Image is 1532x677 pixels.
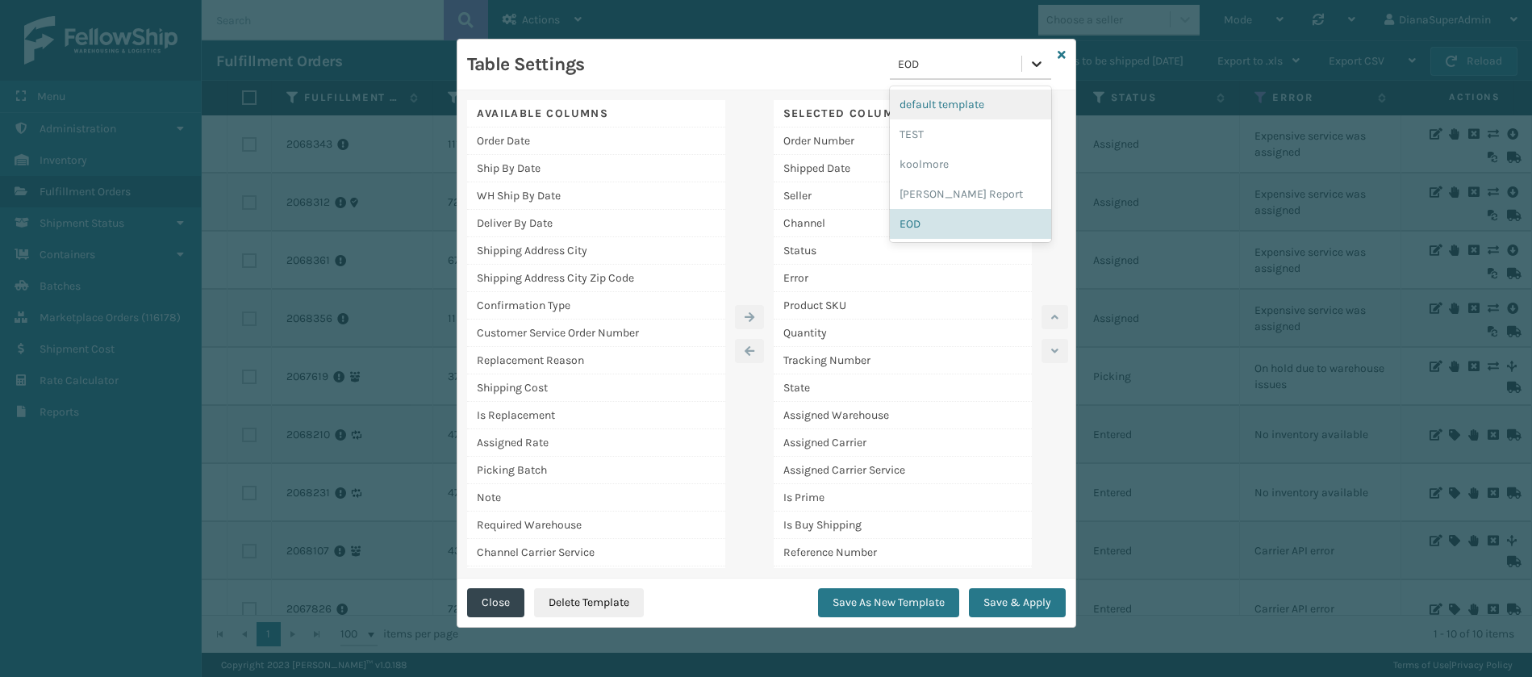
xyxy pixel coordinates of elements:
div: Is Replacement [467,402,725,429]
div: Seller [774,182,1032,210]
div: Assigned Rate [467,429,725,457]
div: default template [890,90,1051,119]
div: Channel [774,210,1032,237]
div: Order Number [774,127,1032,155]
div: Selected Columns [774,100,1032,127]
div: EOD [890,209,1051,239]
div: Shipped Date [774,155,1032,182]
button: Save & Apply [969,588,1066,617]
div: Product SKU [774,292,1032,320]
div: Replacement Reason [467,347,725,374]
div: Customer Service Order Number [467,320,725,347]
div: Is Buy Shipping [774,512,1032,539]
div: Shipping Address City [467,237,725,265]
div: Assigned Carrier Service [774,457,1032,484]
div: Quantity [774,320,1032,347]
div: Channel Carrier Service [467,539,725,566]
div: Status [774,237,1032,265]
div: WH Ship By Date [467,182,725,210]
div: Confirmation Type [467,292,725,320]
button: Close [467,588,524,617]
div: EOD [898,56,1023,73]
div: Order Date [467,127,725,155]
div: Shipping Cost [467,374,725,402]
div: Reference Number [774,539,1032,566]
div: Picking Batch [467,457,725,484]
div: Assigned Warehouse [774,402,1032,429]
div: Shipping Address City Zip Code [467,265,725,292]
button: Delete Template [534,588,644,617]
div: koolmore [890,149,1051,179]
div: Order Creation Date [467,566,725,594]
h3: Table Settings [467,52,585,77]
div: Available Columns [467,100,725,127]
div: Assigned Carrier [774,429,1032,457]
div: State [774,374,1032,402]
div: Deliver By Date [467,210,725,237]
div: Tracking Number [774,347,1032,374]
div: TEST [890,119,1051,149]
div: [PERSON_NAME] Report [890,179,1051,209]
div: Error [774,265,1032,292]
div: Note [467,484,725,512]
button: Save As New Template [818,588,959,617]
div: Required Warehouse [467,512,725,539]
div: Is Prime [774,484,1032,512]
div: Channel Type [774,566,1032,594]
div: Ship By Date [467,155,725,182]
